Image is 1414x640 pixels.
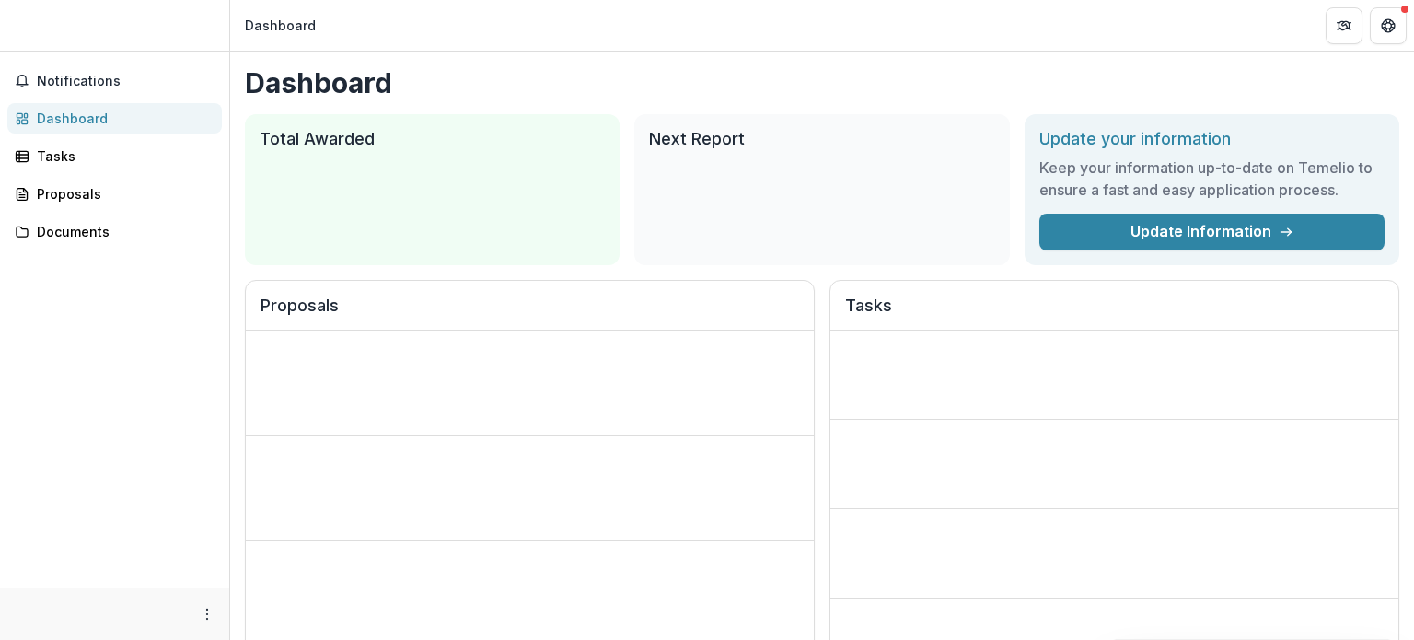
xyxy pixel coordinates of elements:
span: Notifications [37,74,214,89]
a: Documents [7,216,222,247]
div: Proposals [37,184,207,204]
button: Get Help [1370,7,1407,44]
button: Notifications [7,66,222,96]
div: Dashboard [37,109,207,128]
h2: Total Awarded [260,129,605,149]
button: Partners [1326,7,1362,44]
h2: Next Report [649,129,994,149]
h3: Keep your information up-to-date on Temelio to ensure a fast and easy application process. [1039,157,1385,201]
a: Update Information [1039,214,1385,250]
h2: Proposals [261,296,799,331]
div: Documents [37,222,207,241]
a: Proposals [7,179,222,209]
h2: Update your information [1039,129,1385,149]
div: Dashboard [245,16,316,35]
h1: Dashboard [245,66,1399,99]
button: More [196,603,218,625]
nav: breadcrumb [238,12,323,39]
h2: Tasks [845,296,1384,331]
a: Tasks [7,141,222,171]
div: Tasks [37,146,207,166]
a: Dashboard [7,103,222,134]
